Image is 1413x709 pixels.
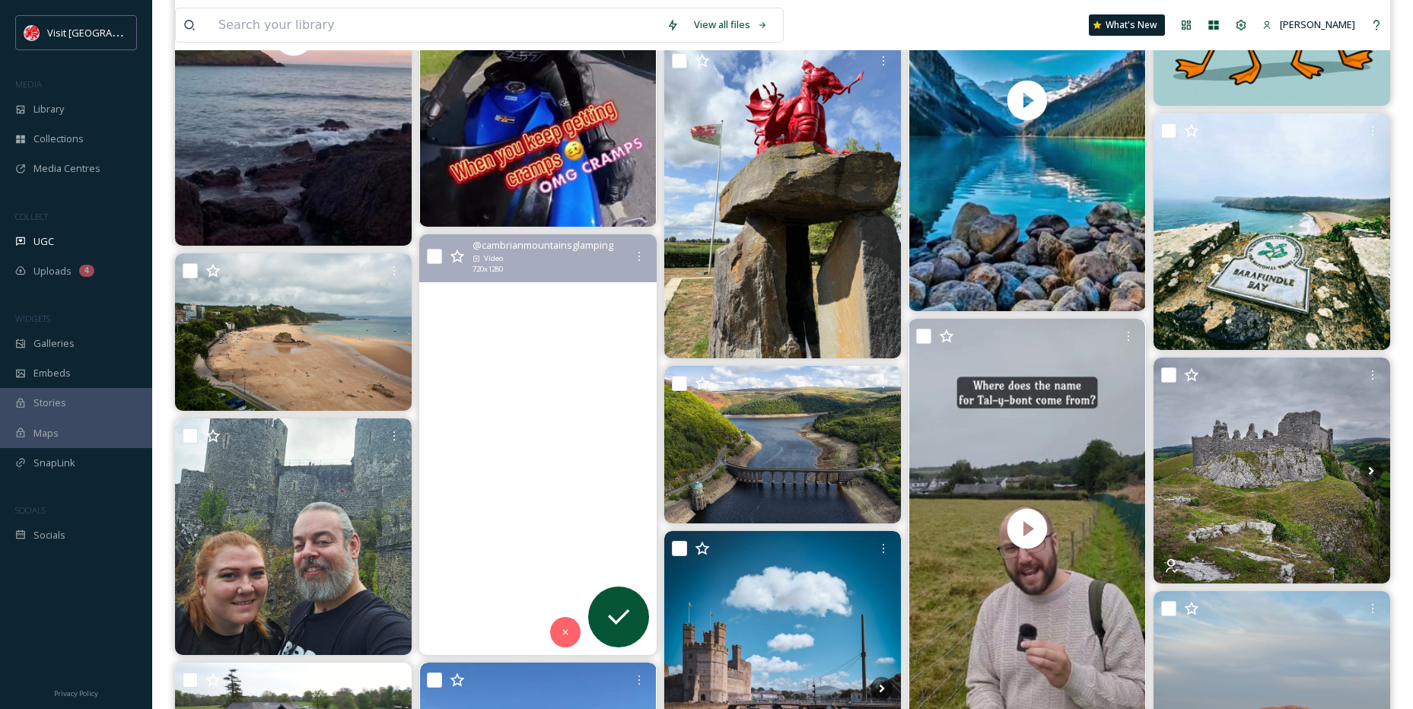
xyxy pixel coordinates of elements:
span: Uploads [33,264,72,278]
img: Conwy castle with my love, it's been a very difficult first summer since our family was dealt the... [175,418,412,655]
span: SnapLink [33,456,75,470]
span: Media Centres [33,161,100,176]
span: WIDGETS [15,313,50,324]
span: @ cambrianmountainsglamping [473,238,613,253]
span: Collections [33,132,84,146]
span: MEDIA [15,78,42,90]
video: Pont Gogoyan bridge over the Afon Teifi is the perfect viewing platform for the Aurora B, the Nor... [420,234,657,655]
span: Galleries [33,336,75,351]
a: [PERSON_NAME] [1255,10,1363,40]
span: Maps [33,426,59,440]
a: What's New [1089,14,1165,36]
a: View all files [686,10,775,40]
span: Visit [GEOGRAPHIC_DATA] [47,25,165,40]
img: Capturing how empty the Elan Valley reservoir is after the long hot summer here in the UK #dji #d... [664,366,901,523]
img: Visit_Wales_logo.svg.png [24,25,40,40]
span: SOCIALS [15,504,46,516]
span: COLLECT [15,211,48,222]
img: Castles of Bannau Brycheiniog Wales is full of castles, but here in Bannau Brycheiniog (Brecon Be... [1154,358,1390,583]
span: Embeds [33,366,71,380]
span: Stories [33,396,66,410]
span: [PERSON_NAME] [1280,17,1355,31]
span: UGC [33,234,54,249]
div: 4 [79,265,94,277]
span: Privacy Policy [54,688,98,698]
span: Library [33,102,64,116]
span: Video [484,253,503,264]
span: 720 x 1280 [473,264,503,275]
img: Welsh Memorial Park West Vlaanderen Belgium. #welshmemorialpark #belgium #ypres #wales #pilkemrid... [664,43,901,359]
img: Barafundle Bay looking beautiful even on a wet and miserable day, I will definitely make a return... [1154,113,1390,350]
input: Search your library [211,8,659,42]
span: Socials [33,528,65,542]
a: Privacy Policy [54,683,98,701]
img: North Beach in Tenby, South Wales #visitwales #croesocymru #travelwales #tenby #pembrokeshire [175,253,412,411]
